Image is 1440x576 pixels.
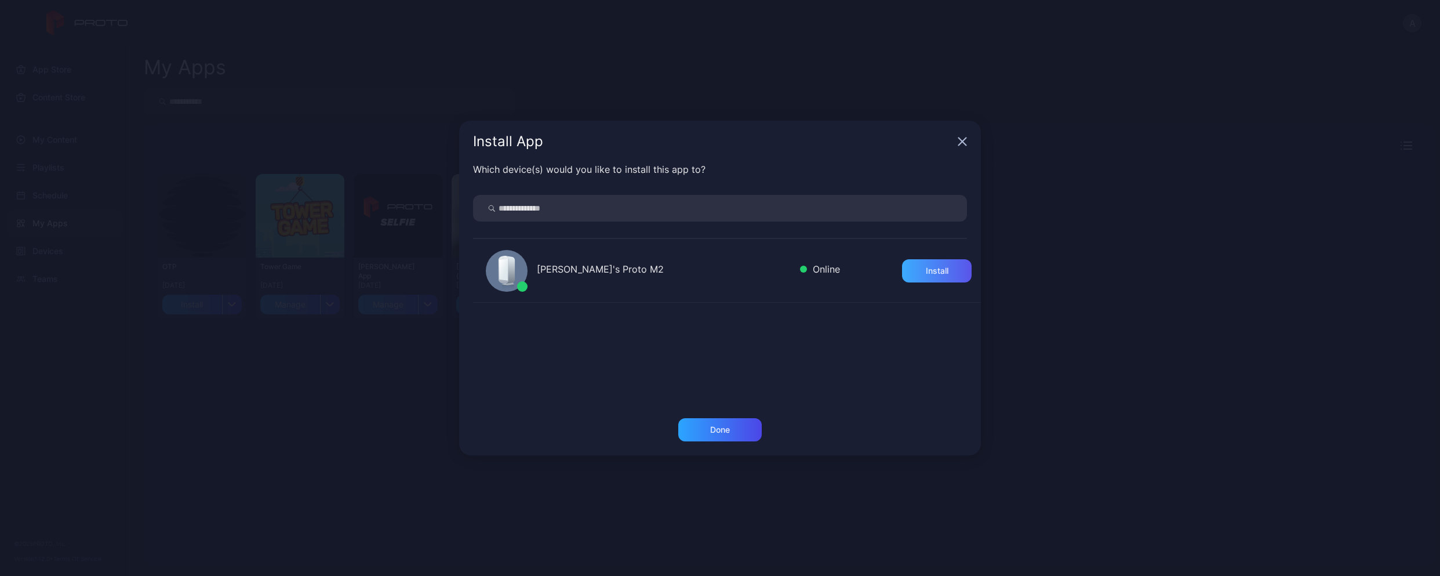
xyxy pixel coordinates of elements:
div: [PERSON_NAME]'s Proto M2 [537,262,791,279]
div: Done [710,425,730,434]
div: Install App [473,135,953,148]
div: Install [926,266,948,276]
div: Which device(s) would you like to install this app to? [473,162,967,176]
button: Done [678,418,762,441]
div: Online [800,262,840,279]
button: Install [902,259,972,282]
